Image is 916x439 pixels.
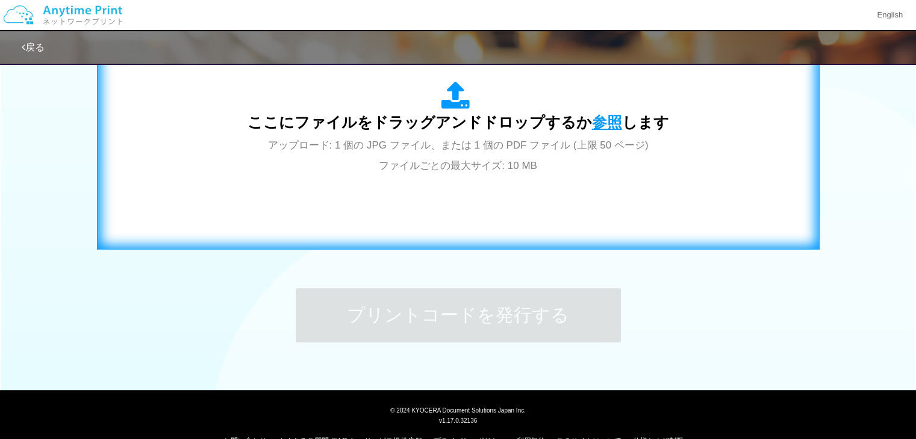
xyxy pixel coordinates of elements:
[22,42,45,52] a: 戻る
[268,140,649,171] span: アップロード: 1 個の JPG ファイル、または 1 個の PDF ファイル (上限 50 ページ) ファイルごとの最大サイズ: 10 MB
[390,406,526,414] span: © 2024 KYOCERA Document Solutions Japan Inc.
[248,114,669,130] span: ここにファイルをドラッグアンドドロップするか します
[439,417,477,424] span: v1.17.0.32136
[592,114,622,130] span: 参照
[296,288,621,342] button: プリントコードを発行する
